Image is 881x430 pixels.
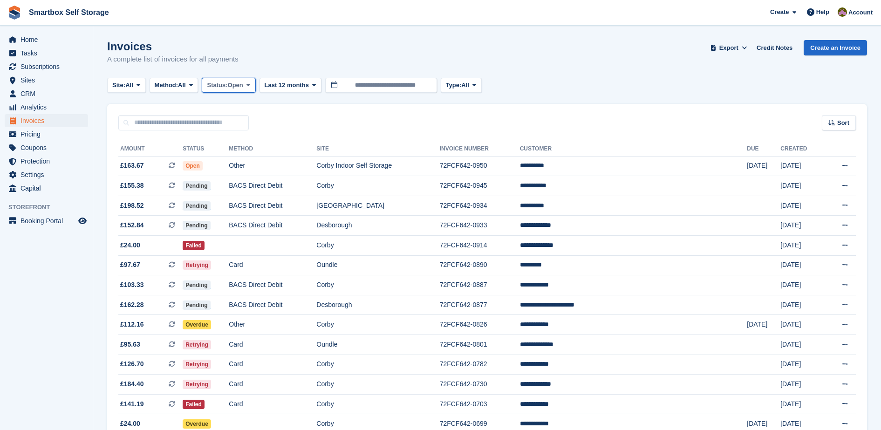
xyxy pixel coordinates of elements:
[440,236,520,256] td: 72FCF642-0914
[780,156,824,176] td: [DATE]
[125,81,133,90] span: All
[316,216,439,236] td: Desborough
[120,260,140,270] span: £97.67
[316,295,439,315] td: Desborough
[440,142,520,157] th: Invoice Number
[120,399,144,409] span: £141.19
[229,255,316,275] td: Card
[316,394,439,414] td: Corby
[440,335,520,355] td: 72FCF642-0801
[20,114,76,127] span: Invoices
[440,275,520,295] td: 72FCF642-0887
[120,240,140,250] span: £24.00
[316,236,439,256] td: Corby
[780,236,824,256] td: [DATE]
[816,7,829,17] span: Help
[520,142,747,157] th: Customer
[780,375,824,395] td: [DATE]
[20,47,76,60] span: Tasks
[440,315,520,335] td: 72FCF642-0826
[183,360,211,369] span: Retrying
[5,87,88,100] a: menu
[780,394,824,414] td: [DATE]
[753,40,796,55] a: Credit Notes
[120,359,144,369] span: £126.70
[20,60,76,73] span: Subscriptions
[229,275,316,295] td: BACS Direct Debit
[183,142,229,157] th: Status
[107,40,239,53] h1: Invoices
[20,182,76,195] span: Capital
[848,8,873,17] span: Account
[178,81,186,90] span: All
[202,78,255,93] button: Status: Open
[77,215,88,226] a: Preview store
[719,43,738,53] span: Export
[229,196,316,216] td: BACS Direct Debit
[229,156,316,176] td: Other
[120,300,144,310] span: £162.28
[441,78,482,93] button: Type: All
[316,176,439,196] td: Corby
[183,320,211,329] span: Overdue
[20,155,76,168] span: Protection
[207,81,227,90] span: Status:
[107,78,146,93] button: Site: All
[107,54,239,65] p: A complete list of invoices for all payments
[5,168,88,181] a: menu
[440,196,520,216] td: 72FCF642-0934
[120,280,144,290] span: £103.33
[780,176,824,196] td: [DATE]
[780,216,824,236] td: [DATE]
[229,375,316,395] td: Card
[780,295,824,315] td: [DATE]
[260,78,321,93] button: Last 12 months
[229,216,316,236] td: BACS Direct Debit
[228,81,243,90] span: Open
[20,33,76,46] span: Home
[780,315,824,335] td: [DATE]
[5,214,88,227] a: menu
[229,394,316,414] td: Card
[120,340,140,349] span: £95.63
[120,419,140,429] span: £24.00
[183,280,210,290] span: Pending
[20,101,76,114] span: Analytics
[183,221,210,230] span: Pending
[316,355,439,375] td: Corby
[440,355,520,375] td: 72FCF642-0782
[440,176,520,196] td: 72FCF642-0945
[8,203,93,212] span: Storefront
[265,81,309,90] span: Last 12 months
[20,141,76,154] span: Coupons
[120,379,144,389] span: £184.40
[183,181,210,191] span: Pending
[5,60,88,73] a: menu
[780,275,824,295] td: [DATE]
[183,400,205,409] span: Failed
[5,128,88,141] a: menu
[229,176,316,196] td: BACS Direct Debit
[440,156,520,176] td: 72FCF642-0950
[20,87,76,100] span: CRM
[747,156,780,176] td: [DATE]
[150,78,198,93] button: Method: All
[440,394,520,414] td: 72FCF642-0703
[229,355,316,375] td: Card
[20,214,76,227] span: Booking Portal
[120,201,144,211] span: £198.52
[804,40,867,55] a: Create an Invoice
[5,114,88,127] a: menu
[747,142,780,157] th: Due
[446,81,462,90] span: Type:
[183,380,211,389] span: Retrying
[229,295,316,315] td: BACS Direct Debit
[120,181,144,191] span: £155.38
[440,255,520,275] td: 72FCF642-0890
[183,161,203,171] span: Open
[461,81,469,90] span: All
[5,47,88,60] a: menu
[20,74,76,87] span: Sites
[20,168,76,181] span: Settings
[440,375,520,395] td: 72FCF642-0730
